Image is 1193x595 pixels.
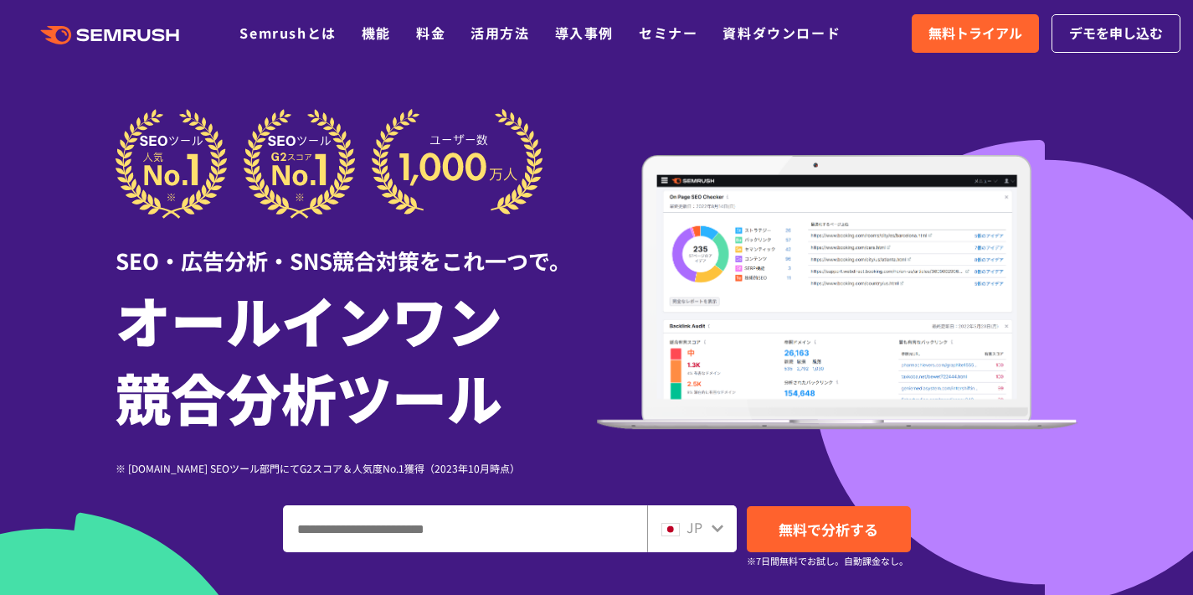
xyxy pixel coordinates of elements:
[284,506,646,551] input: ドメイン、キーワードまたはURLを入力してください
[416,23,445,43] a: 料金
[1052,14,1180,53] a: デモを申し込む
[116,460,597,476] div: ※ [DOMAIN_NAME] SEOツール部門にてG2スコア＆人気度No.1獲得（2023年10月時点）
[239,23,336,43] a: Semrushとは
[362,23,391,43] a: 機能
[747,553,908,569] small: ※7日間無料でお試し。自動課金なし。
[639,23,697,43] a: セミナー
[116,281,597,435] h1: オールインワン 競合分析ツール
[722,23,841,43] a: 資料ダウンロード
[928,23,1022,44] span: 無料トライアル
[912,14,1039,53] a: 無料トライアル
[779,519,878,540] span: 無料で分析する
[1069,23,1163,44] span: デモを申し込む
[686,517,702,537] span: JP
[471,23,529,43] a: 活用方法
[747,506,911,552] a: 無料で分析する
[555,23,614,43] a: 導入事例
[116,219,597,277] div: SEO・広告分析・SNS競合対策をこれ一つで。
